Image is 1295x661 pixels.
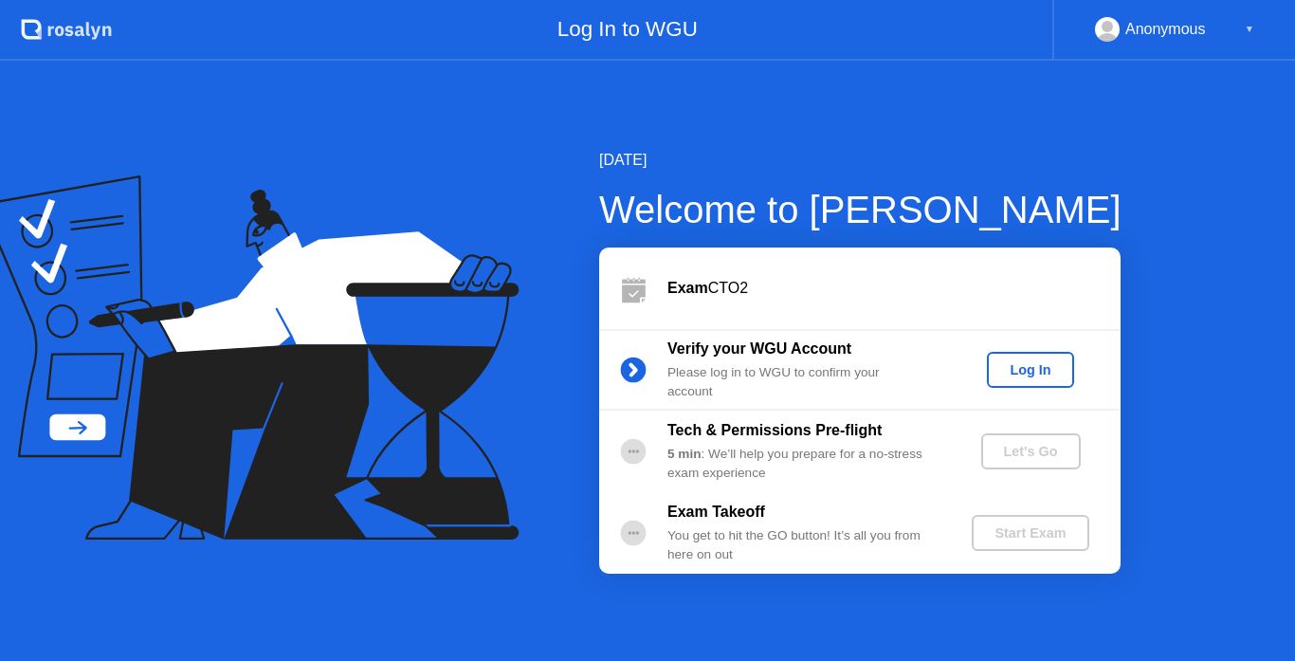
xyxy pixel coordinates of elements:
b: 5 min [667,447,702,461]
button: Let's Go [981,433,1081,469]
div: Please log in to WGU to confirm your account [667,363,940,402]
div: Welcome to [PERSON_NAME] [599,181,1122,238]
b: Verify your WGU Account [667,340,851,357]
div: [DATE] [599,149,1122,172]
div: Let's Go [989,444,1073,459]
button: Log In [987,352,1073,388]
b: Exam [667,280,708,296]
b: Tech & Permissions Pre-flight [667,422,882,438]
div: You get to hit the GO button! It’s all you from here on out [667,526,940,565]
div: ▼ [1245,17,1254,42]
div: Log In [994,362,1066,377]
div: : We’ll help you prepare for a no-stress exam experience [667,445,940,484]
div: Start Exam [979,525,1081,541]
div: Anonymous [1125,17,1206,42]
div: CTO2 [667,277,1121,300]
b: Exam Takeoff [667,504,765,520]
button: Start Exam [972,515,1088,551]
